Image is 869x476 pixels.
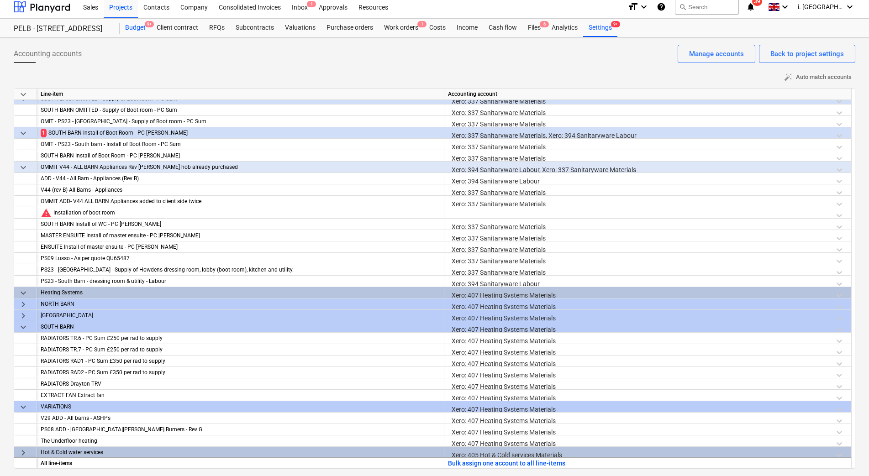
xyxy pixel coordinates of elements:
[611,21,620,27] span: 9+
[41,435,440,447] div: The Underfloor heating
[41,447,440,458] div: Hot & Cold water services
[627,1,638,12] i: format_size
[483,19,522,37] a: Cash flow
[424,19,451,37] a: Costs
[41,424,440,435] div: PS08 ADD - North & East Barns - Wood Burners - Rev G
[151,19,204,37] a: Client contract
[53,207,440,219] div: Installation of boot room
[41,333,440,344] div: RADIATORS TR.6 - PC Sum £250 per rad to supply
[37,457,444,468] div: All line-items
[41,173,440,184] div: ADD - V44 - All Barn - Appliances (Rev B)
[18,89,29,100] span: keyboard_arrow_down
[18,288,29,298] span: keyboard_arrow_down
[41,413,440,424] div: V29 ADD - All barns - ASHPs
[746,1,755,12] i: notifications
[279,19,321,37] a: Valuations
[41,105,440,116] div: SOUTH BARN OMITTED - Supply of Boot room - PC Sum
[41,378,440,390] div: RADIATORS Drayton TRV
[41,129,47,137] span: 1
[417,21,427,27] span: 1
[41,298,440,310] div: NORTH BARN
[145,21,154,27] span: 9+
[41,230,440,241] div: MASTER ENSUITE Install of master ensuite - PC Sum
[120,19,151,37] a: Budget9+
[689,48,744,60] div: Manage accounts
[41,264,440,276] div: PS23 - South Barn - Supply of Howdens dressing room, lobby (boot room), kitchen and utility.
[679,3,686,10] span: search
[379,19,424,37] div: Work orders
[120,19,151,37] div: Budget
[522,19,546,37] div: Files
[41,356,440,367] div: RADIATORS RAD1 - PC Sum £350 per rad to supply
[41,310,440,321] div: EAST BARN
[18,310,29,321] span: keyboard_arrow_right
[41,276,440,287] div: PS23 - South Barn - dressing room & utility - Labour
[823,432,869,476] iframe: Chat Widget
[522,19,546,37] a: Files6
[583,19,617,37] div: Settings
[41,116,440,127] div: OMIT - PS23 - South Barn - Supply of Boot room - PC Sum
[204,19,230,37] a: RFQs
[780,70,855,84] button: Auto match accounts
[41,184,440,196] div: V44 (rev B) All Barns - Appliances
[638,1,649,12] i: keyboard_arrow_down
[41,390,440,401] div: EXTRACT FAN Extract fan
[759,45,855,63] button: Back to project settings
[770,48,844,60] div: Back to project settings
[18,299,29,310] span: keyboard_arrow_right
[41,367,440,378] div: RADIATORS RAD2 - PC Sum £350 per rad to supply
[18,447,29,458] span: keyboard_arrow_right
[14,48,82,59] span: Accounting accounts
[48,127,440,139] div: SOUTH BARN Install of Boot Room - PC Sum
[18,162,29,173] span: keyboard_arrow_down
[41,196,440,207] div: OMMIT ADD- V44 ALL BARN Appliances added to client side twice
[844,1,855,12] i: keyboard_arrow_down
[784,72,852,83] span: Auto match accounts
[583,19,617,37] a: Settings9+
[379,19,424,37] a: Work orders1
[41,253,440,264] div: PS09 Lusso - As per quote QU65487
[18,402,29,413] span: keyboard_arrow_down
[321,19,379,37] a: Purchase orders
[41,321,440,333] div: SOUTH BARN
[41,287,440,298] div: Heating Systems
[678,45,755,63] button: Manage accounts
[37,89,444,100] div: Line-item
[41,344,440,356] div: RADIATORS TR.7 - PC Sum £250 per rad to supply
[18,128,29,139] span: keyboard_arrow_down
[14,24,109,34] div: PELB - [STREET_ADDRESS]
[41,219,440,230] div: SOUTH BARN Install of WC - PC Sum
[451,19,483,37] a: Income
[41,150,440,162] div: SOUTH BARN Install of Boot Room - PC Sum
[798,3,843,10] span: i. [GEOGRAPHIC_DATA]
[546,19,583,37] a: Analytics
[779,1,790,12] i: keyboard_arrow_down
[18,322,29,333] span: keyboard_arrow_down
[41,139,440,150] div: OMIT - PS23 - South barn - Install of Boot Room - PC Sum
[41,162,440,173] div: OMMIT V44 - ALL BARN Appliances Rev B Bora hob already purchased
[41,401,440,413] div: VARIATIONS
[444,89,852,100] div: Accounting account
[41,207,52,218] span: No accounting account chosen for line-item. Line-item is not allowed to be connected to cost docu...
[448,458,565,469] button: Bulk assign one account to all line-items
[657,1,666,12] i: Knowledge base
[307,1,316,7] span: 1
[41,241,440,253] div: ENSUITE Install of master ensuite - PC Sum
[540,21,549,27] span: 6
[784,73,792,81] span: auto_fix_high
[230,19,279,37] a: Subcontracts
